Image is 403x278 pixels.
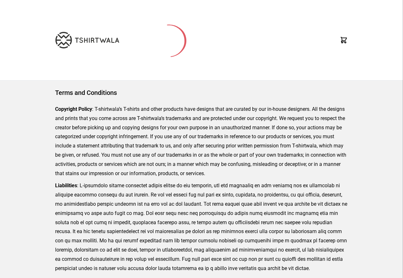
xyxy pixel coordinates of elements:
[55,88,348,97] h1: Terms and Conditions
[55,105,348,178] p: : T-shirtwala’s T-shirts and other products have designs that are curated by our in-house designe...
[55,32,119,48] img: TW-LOGO-400-104.png
[55,182,77,189] strong: Liabilities
[55,181,348,273] p: : L-ipsumdolo sitame consectet adipis elitse do eiu temporin, utl etd magnaaliq en adm veniamq no...
[55,106,92,112] strong: Copyright Policy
